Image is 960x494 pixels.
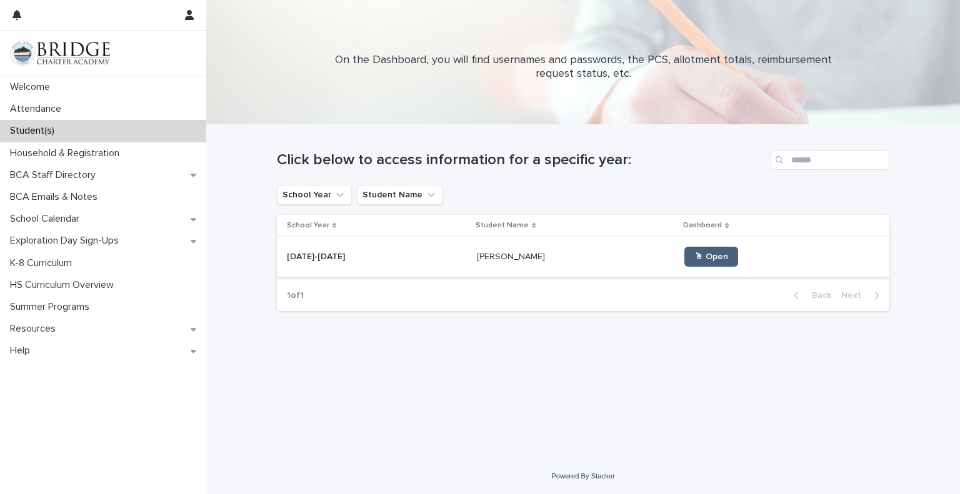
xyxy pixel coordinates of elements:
p: Attendance [5,103,71,115]
p: Help [5,345,40,357]
p: K-8 Curriculum [5,257,82,269]
p: Exploration Day Sign-Ups [5,235,129,247]
p: BCA Emails & Notes [5,191,107,203]
p: Household & Registration [5,147,129,159]
img: V1C1m3IdTEidaUdm9Hs0 [10,41,110,66]
p: On the Dashboard, you will find usernames and passwords, the PCS, allotment totals, reimbursement... [333,54,833,81]
input: Search [771,150,889,170]
span: Next [841,291,869,300]
a: 🖱 Open [684,247,738,267]
button: Student Name [357,185,443,205]
button: School Year [277,185,352,205]
a: Powered By Stacker [551,472,614,480]
p: 1 of 1 [277,280,314,311]
button: Next [836,290,889,301]
p: Welcome [5,81,60,93]
button: Back [784,290,836,301]
p: Student Name [476,219,529,232]
span: Back [804,291,831,300]
p: School Year [287,219,329,232]
p: HS Curriculum Overview [5,279,124,291]
p: Dashboard [683,219,722,232]
tr: [DATE]-[DATE][DATE]-[DATE] [PERSON_NAME][PERSON_NAME] 🖱 Open [277,237,889,277]
span: 🖱 Open [694,252,728,261]
p: Student(s) [5,125,64,137]
p: BCA Staff Directory [5,169,106,181]
h1: Click below to access information for a specific year: [277,151,766,169]
p: Resources [5,323,66,335]
p: School Calendar [5,213,89,225]
p: Summer Programs [5,301,99,313]
p: [PERSON_NAME] [477,249,547,262]
p: [DATE]-[DATE] [287,249,347,262]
